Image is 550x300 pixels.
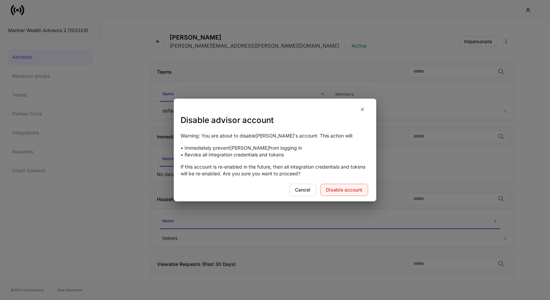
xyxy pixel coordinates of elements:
[326,187,362,192] div: Disable account
[295,187,310,192] div: Cancel
[181,164,369,177] p: If this account is re-enabled in the future, then all integration credentials and tokens will be ...
[181,132,369,139] p: Warning: You are about to disable [PERSON_NAME] 's account. This action will:
[181,145,369,158] p: • Immediately prevent [PERSON_NAME] from logging in • Revoke all integration credentials and tokens
[181,115,369,126] h3: Disable advisor account
[289,184,316,196] button: Cancel
[320,184,368,196] button: Disable account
